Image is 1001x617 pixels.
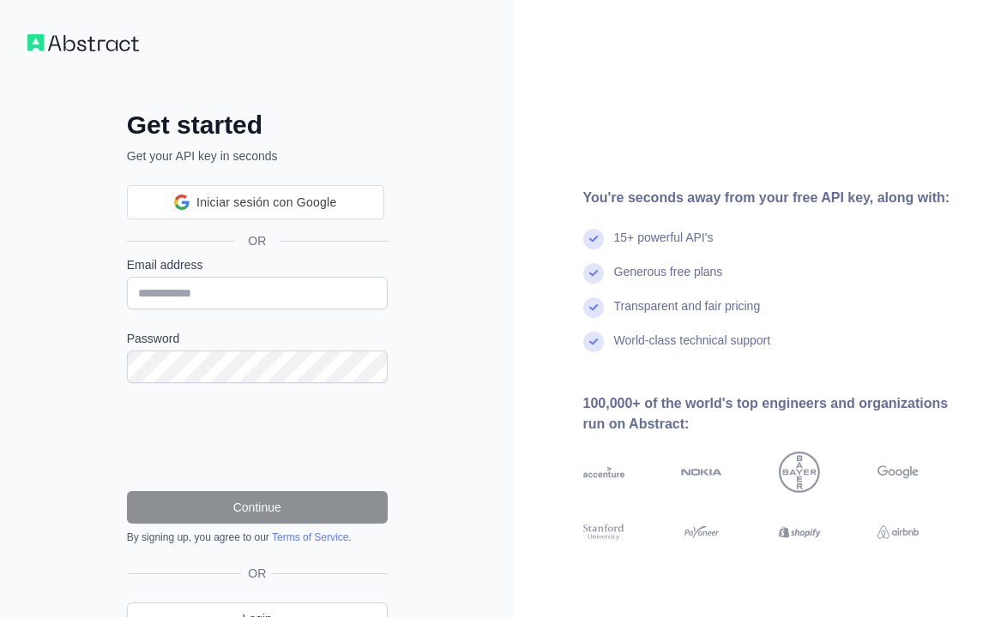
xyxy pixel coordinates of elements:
[241,565,273,582] span: OR
[583,393,974,434] div: 100,000+ of the world's top engineers and organizations run on Abstract:
[583,229,604,249] img: check mark
[583,297,604,318] img: check mark
[779,522,820,542] img: shopify
[127,185,384,219] div: Iniciar sesión con Google
[127,147,388,165] p: Get your API key in seconds
[681,522,722,542] img: payoneer
[127,256,388,273] label: Email address
[27,34,139,51] img: Workflow
[127,404,388,470] iframe: reCAPTCHA
[583,452,624,493] img: accenture
[583,263,604,284] img: check mark
[127,530,388,544] div: By signing up, you agree to our .
[614,229,714,263] div: 15+ powerful API's
[614,263,723,297] div: Generous free plans
[272,531,348,543] a: Terms of Service
[614,332,771,366] div: World-class technical support
[877,522,919,542] img: airbnb
[681,452,722,493] img: nokia
[614,297,761,332] div: Transparent and fair pricing
[127,110,388,141] h2: Get started
[583,332,604,352] img: check mark
[779,452,820,493] img: bayer
[583,188,974,208] div: You're seconds away from your free API key, along with:
[127,491,388,524] button: Continue
[877,452,919,493] img: google
[127,330,388,347] label: Password
[196,194,336,212] span: Iniciar sesión con Google
[583,522,624,542] img: stanford university
[234,232,280,249] span: OR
